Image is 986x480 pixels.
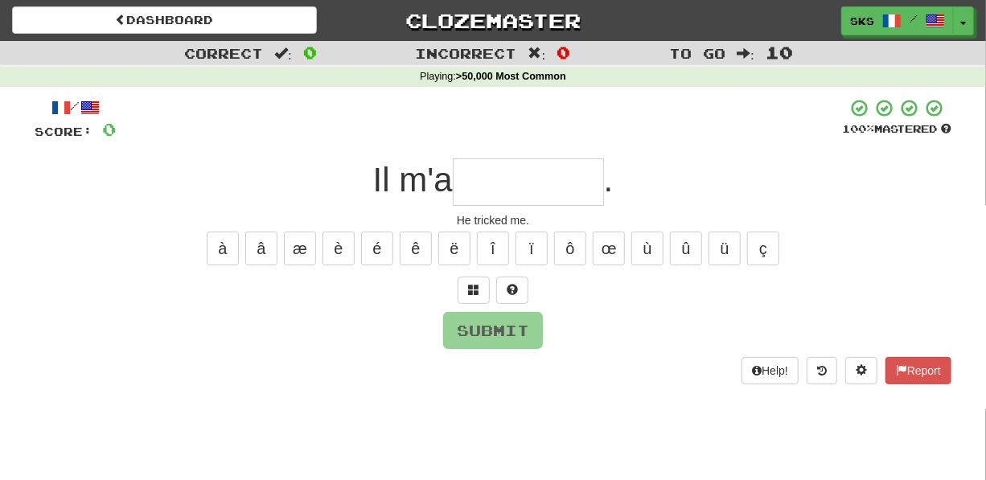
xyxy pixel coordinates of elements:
div: / [35,98,116,118]
button: æ [284,232,316,265]
span: . [604,161,614,199]
div: He tricked me. [35,212,951,228]
button: Help! [742,357,799,384]
span: : [737,47,754,60]
button: é [361,232,393,265]
span: Score: [35,125,92,138]
span: To go [669,45,725,61]
button: Single letter hint - you only get 1 per sentence and score half the points! alt+h [496,277,528,304]
button: ç [747,232,779,265]
button: û [670,232,702,265]
button: ô [554,232,586,265]
span: Il m'a [373,161,453,199]
button: Report [885,357,951,384]
button: ï [516,232,548,265]
button: è [323,232,355,265]
button: Round history (alt+y) [807,357,837,384]
span: / [910,13,918,24]
button: à [207,232,239,265]
span: Incorrect [416,45,517,61]
span: 0 [557,43,570,62]
button: ê [400,232,432,265]
a: Dashboard [12,6,317,34]
span: : [528,47,546,60]
span: : [274,47,292,60]
span: 10 [766,43,793,62]
a: sks / [841,6,954,35]
span: 0 [303,43,317,62]
div: Mastered [842,122,951,137]
strong: >50,000 Most Common [456,71,566,82]
button: ë [438,232,470,265]
span: Correct [184,45,263,61]
button: Submit [443,312,543,349]
button: î [477,232,509,265]
span: 0 [102,119,116,139]
button: ù [631,232,663,265]
button: ü [709,232,741,265]
span: 100 % [842,122,874,135]
button: œ [593,232,625,265]
a: Clozemaster [341,6,646,35]
span: sks [850,14,874,28]
button: â [245,232,277,265]
button: Switch sentence to multiple choice alt+p [458,277,490,304]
